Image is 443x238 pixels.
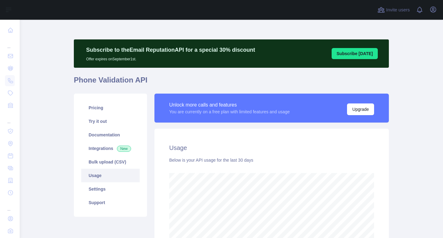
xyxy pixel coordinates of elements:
div: You are currently on a free plan with limited features and usage [169,109,290,115]
a: Support [81,196,140,209]
div: Below is your API usage for the last 30 days [169,157,374,163]
button: Upgrade [347,103,374,115]
a: Integrations New [81,142,140,155]
a: Pricing [81,101,140,115]
div: Unlock more calls and features [169,101,290,109]
h2: Usage [169,143,374,152]
a: Settings [81,182,140,196]
button: Subscribe [DATE] [332,48,378,59]
a: Try it out [81,115,140,128]
span: New [117,146,131,152]
a: Bulk upload (CSV) [81,155,140,169]
p: Subscribe to the Email Reputation API for a special 30 % discount [86,46,255,54]
a: Documentation [81,128,140,142]
div: ... [5,200,15,212]
div: ... [5,112,15,124]
button: Invite users [376,5,411,15]
p: Offer expires on September 1st. [86,54,255,62]
a: Usage [81,169,140,182]
span: Invite users [386,6,410,14]
h1: Phone Validation API [74,75,389,90]
div: ... [5,37,15,49]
